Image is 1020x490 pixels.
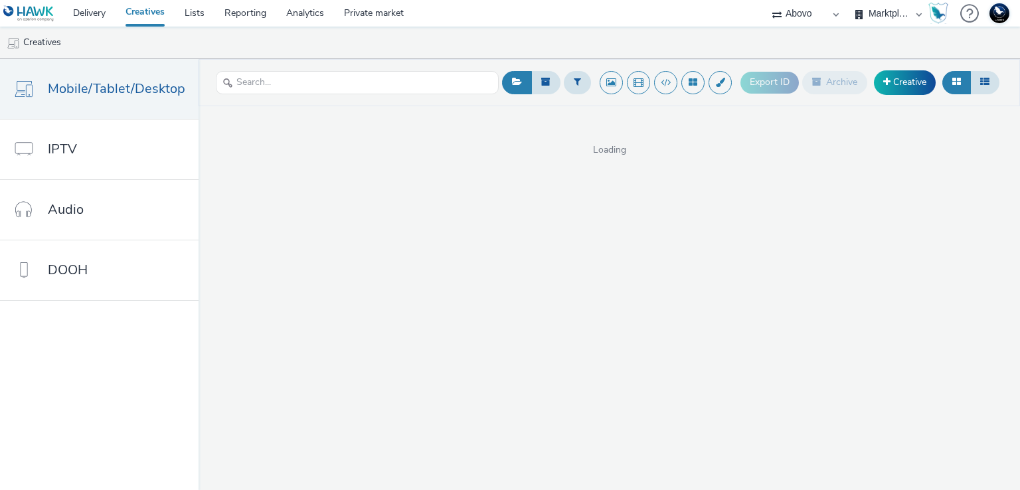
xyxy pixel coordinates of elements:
span: DOOH [48,260,88,280]
button: Archive [802,71,867,94]
span: Audio [48,200,84,219]
button: Grid [942,71,971,94]
img: mobile [7,37,20,50]
a: Creative [874,70,936,94]
img: undefined Logo [3,5,54,22]
a: Hawk Academy [928,3,954,24]
button: Table [970,71,999,94]
img: Hawk Academy [928,3,948,24]
button: Export ID [740,72,799,93]
input: Search... [216,71,499,94]
span: IPTV [48,139,77,159]
img: Support Hawk [989,3,1009,23]
span: Mobile/Tablet/Desktop [48,79,185,98]
span: Loading [199,143,1020,157]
